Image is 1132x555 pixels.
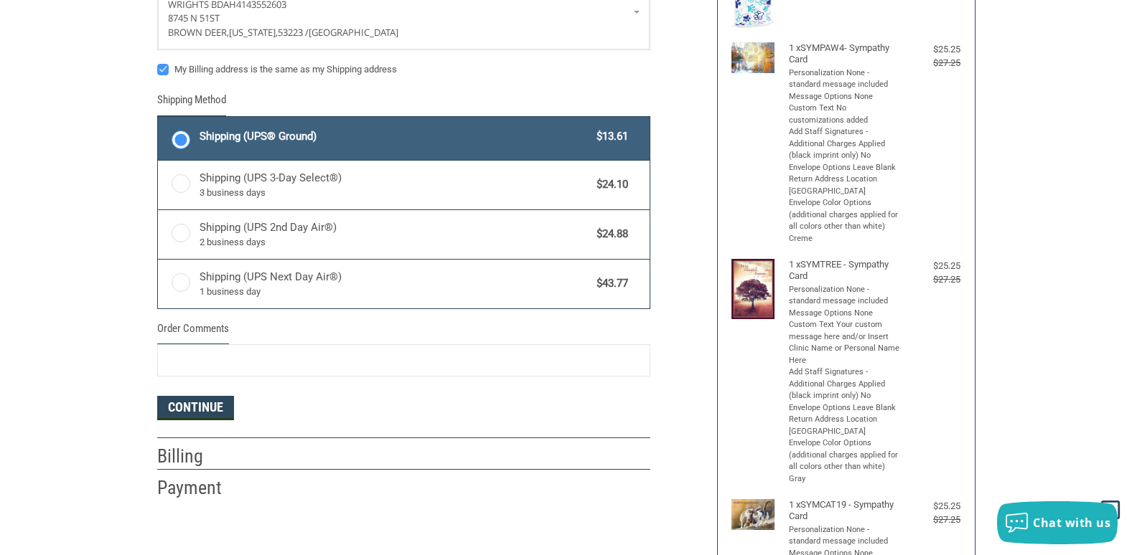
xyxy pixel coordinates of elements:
[200,128,590,145] span: Shipping (UPS® Ground)
[789,197,900,245] li: Envelope Color Options (additional charges applied for all colors other than white) Creme
[200,186,590,200] span: 3 business days
[200,285,590,299] span: 1 business day
[309,26,398,39] span: [GEOGRAPHIC_DATA]
[278,26,309,39] span: 53223 /
[200,219,590,250] span: Shipping (UPS 2nd Day Air®)
[789,259,900,283] h4: 1 x SYMTREE - Sympathy Card
[789,437,900,485] li: Envelope Color Options (additional charges applied for all colors other than white) Gray
[229,26,278,39] span: [US_STATE],
[168,26,229,39] span: brown deer,
[789,91,900,103] li: Message Options None
[903,513,960,527] div: $27.25
[157,64,650,75] label: My Billing address is the same as my Shipping address
[789,284,900,308] li: Personalization None - standard message included
[997,501,1118,544] button: Chat with us
[789,308,900,320] li: Message Options None
[903,56,960,70] div: $27.25
[789,402,900,414] li: Envelope Options Leave Blank
[789,414,900,437] li: Return Address Location [GEOGRAPHIC_DATA]
[789,126,900,162] li: Add Staff Signatures - Additional Charges Applied (black imprint only) No
[903,499,960,513] div: $25.25
[590,226,629,242] span: $24.88
[157,445,241,468] h2: Billing
[590,128,629,145] span: $13.61
[157,396,234,420] button: Continue
[157,476,241,500] h2: Payment
[789,67,900,91] li: Personalization None - standard message included
[168,11,220,24] span: 8745 n 51st
[200,235,590,250] span: 2 business days
[789,524,900,548] li: Personalization None - standard message included
[200,269,590,299] span: Shipping (UPS Next Day Air®)
[157,92,226,115] legend: Shipping Method
[789,319,900,366] li: Custom Text Your custom message here and/or Insert Clinic Name or Personal Name Here
[157,321,229,344] legend: Order Comments
[789,42,900,66] h4: 1 x SYMPAW4- Sympathy Card
[590,275,629,292] span: $43.77
[789,366,900,402] li: Add Staff Signatures - Additional Charges Applied (black imprint only) No
[789,174,900,197] li: Return Address Location [GEOGRAPHIC_DATA]
[903,42,960,57] div: $25.25
[903,272,960,287] div: $27.25
[200,170,590,200] span: Shipping (UPS 3-Day Select®)
[1033,515,1110,531] span: Chat with us
[903,259,960,273] div: $25.25
[789,103,900,126] li: Custom Text No customizations added
[590,176,629,193] span: $24.10
[789,499,900,523] h4: 1 x SYMCAT19 - Sympathy Card
[789,162,900,174] li: Envelope Options Leave Blank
